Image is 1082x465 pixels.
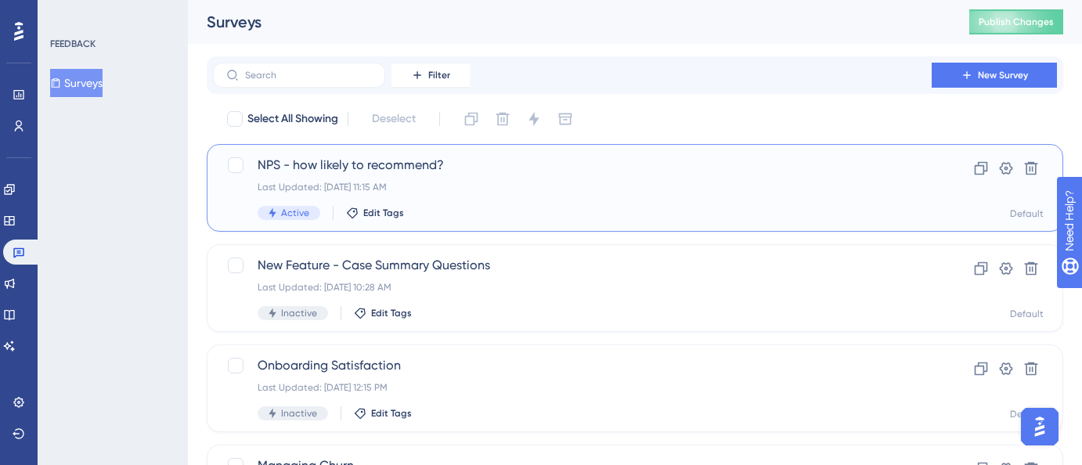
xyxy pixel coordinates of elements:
[258,156,887,175] span: NPS - how likely to recommend?
[281,207,309,219] span: Active
[371,307,412,319] span: Edit Tags
[258,381,887,394] div: Last Updated: [DATE] 12:15 PM
[258,181,887,193] div: Last Updated: [DATE] 11:15 AM
[1010,207,1044,220] div: Default
[1016,403,1063,450] iframe: UserGuiding AI Assistant Launcher
[358,105,430,133] button: Deselect
[346,207,404,219] button: Edit Tags
[354,407,412,420] button: Edit Tags
[978,69,1028,81] span: New Survey
[258,281,887,294] div: Last Updated: [DATE] 10:28 AM
[37,4,98,23] span: Need Help?
[50,38,96,50] div: FEEDBACK
[1010,408,1044,420] div: Default
[245,70,372,81] input: Search
[50,69,103,97] button: Surveys
[969,9,1063,34] button: Publish Changes
[354,307,412,319] button: Edit Tags
[371,407,412,420] span: Edit Tags
[258,356,887,375] span: Onboarding Satisfaction
[979,16,1054,28] span: Publish Changes
[372,110,416,128] span: Deselect
[363,207,404,219] span: Edit Tags
[281,307,317,319] span: Inactive
[1010,308,1044,320] div: Default
[247,110,338,128] span: Select All Showing
[428,69,450,81] span: Filter
[391,63,470,88] button: Filter
[932,63,1057,88] button: New Survey
[207,11,930,33] div: Surveys
[281,407,317,420] span: Inactive
[258,256,887,275] span: New Feature - Case Summary Questions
